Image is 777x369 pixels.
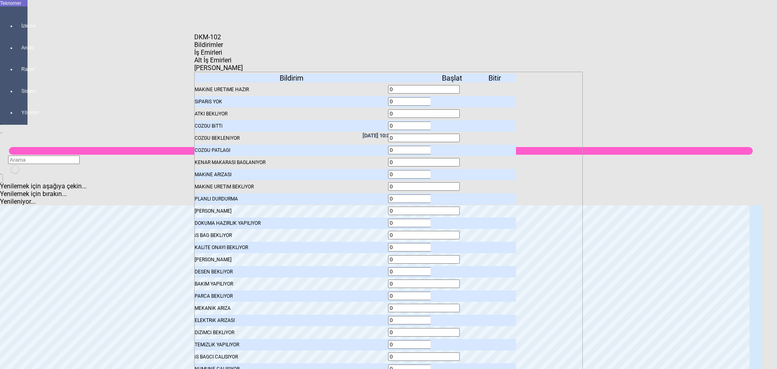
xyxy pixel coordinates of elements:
div: MAKiNE URETiM BEKLiYOR [195,181,388,192]
input: With Spin And Buttons [388,304,460,312]
div: DKM-102 [194,33,225,41]
input: With Spin And Buttons [388,267,460,276]
input: With Spin And Buttons [388,182,460,191]
div: MEKANiK ARIZA [195,303,388,314]
div: [PERSON_NAME] [195,205,388,217]
div: iS BAGCI CALISIYOR [195,351,388,363]
div: MAKiNE URETiME HAZIR [195,84,388,95]
input: With Spin And Buttons [388,231,460,239]
div: TEMiZLiK YAPILIYOR [195,339,388,350]
input: With Spin And Buttons [388,97,460,106]
div: PARCA BEKLiYOR [195,290,388,302]
div: COZGU PATLAGI [195,145,388,156]
div: KALiTE ONAYI BEKLiYOR [195,242,388,253]
input: With Spin And Buttons [388,352,460,361]
div: COZGU BiTTi [195,120,388,132]
input: With Spin And Buttons [388,146,460,154]
input: With Spin And Buttons [388,243,460,252]
input: With Spin And Buttons [388,207,460,215]
div: iS BAG BEKLiYOR [195,230,388,241]
input: With Spin And Buttons [388,279,460,288]
div: Bildirim [195,74,388,82]
input: With Spin And Buttons [388,219,460,227]
div: MAKiNE ARIZASI [195,169,388,180]
input: With Spin And Buttons [388,328,460,337]
div: BAKIM YAPILIYOR [195,278,388,290]
div: ELEKTRiK ARIZASI [195,315,388,326]
div: Başlat [431,74,473,82]
div: DOKUMA HAZIRLIK YAPILIYOR [195,218,388,229]
input: With Spin And Buttons [388,170,460,179]
input: With Spin And Buttons [388,109,460,118]
div: KENAR MAKARASI BAGLANIYOR [195,157,388,168]
div: DiZiMCi BEKLiYOR [195,327,388,338]
input: With Spin And Buttons [388,292,460,300]
div: SiPARiS YOK [195,96,388,107]
span: Bildirimler [194,41,223,49]
input: With Spin And Buttons [388,85,460,94]
input: With Spin And Buttons [388,255,460,264]
div: Bitir [473,74,516,82]
span: [PERSON_NAME] [194,64,243,72]
div: [PERSON_NAME] [195,254,388,265]
input: With Spin And Buttons [388,316,460,324]
div: DESEN BEKLiYOR [195,266,388,277]
input: With Spin And Buttons [388,340,460,349]
div: ATKI BEKLiYOR [195,108,388,119]
input: With Spin And Buttons [388,122,460,130]
input: With Spin And Buttons [388,158,460,166]
span: Alt İş Emirleri [194,56,231,64]
div: PLANLI DURDURMA [195,193,388,205]
input: With Spin And Buttons [388,134,460,142]
span: İş Emirleri [194,49,222,56]
div: COZGU BEKLENiYOR [195,132,388,144]
input: With Spin And Buttons [388,194,460,203]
